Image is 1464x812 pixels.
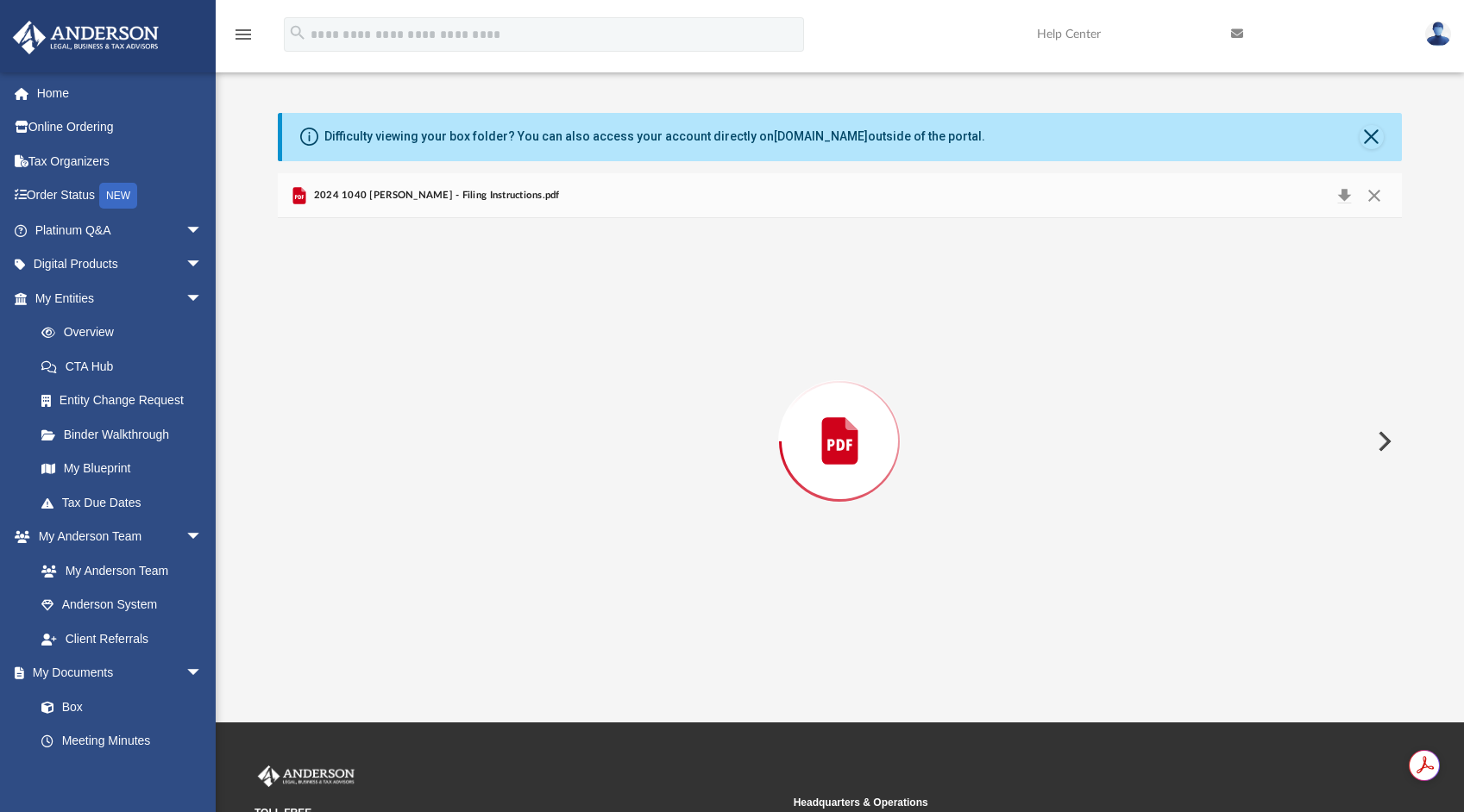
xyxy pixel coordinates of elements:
div: Difficulty viewing your box folder? You can also access your account directly on outside of the p... [324,128,985,146]
a: Order StatusNEW [12,178,229,214]
a: My Documentsarrow_drop_down [12,656,220,690]
span: arrow_drop_down [185,281,220,316]
span: 2024 1040 [PERSON_NAME] - Filing Instructions.pdf [310,188,559,203]
a: Client Referrals [24,621,220,656]
a: My Anderson Team [24,553,211,588]
a: My Anderson Teamarrow_drop_down [12,520,220,554]
img: User Pic [1425,22,1451,47]
img: logo_orange.svg [28,28,41,41]
button: Download [1329,184,1360,208]
a: Online Ordering [12,110,229,145]
a: Overview [24,315,229,350]
a: My Blueprint [24,452,220,486]
a: Binder Walkthrough [24,417,229,452]
a: Tax Organizers [12,144,229,178]
a: Entity Change Request [24,384,229,418]
img: Anderson Advisors Platinum Portal [8,21,164,54]
i: menu [233,24,254,45]
a: Platinum Q&Aarrow_drop_down [12,213,229,247]
span: arrow_drop_down [185,656,220,691]
a: Digital Productsarrow_drop_down [12,247,229,282]
a: My Entitiesarrow_drop_down [12,281,229,315]
span: arrow_drop_down [185,247,220,283]
button: Close [1359,184,1390,208]
i: search [288,23,307,42]
img: website_grey.svg [28,45,41,59]
div: v 4.0.25 [48,28,85,41]
button: Close [1360,125,1384,149]
a: CTA Hub [24,349,229,384]
a: Box [24,690,211,724]
div: Domain: [DOMAIN_NAME] [45,45,190,59]
a: Home [12,76,229,110]
img: tab_keywords_by_traffic_grey.svg [172,100,185,114]
img: Anderson Advisors Platinum Portal [254,765,358,788]
div: Domain Overview [66,102,154,113]
div: Keywords by Traffic [191,102,291,113]
a: Tax Due Dates [24,485,229,520]
div: Preview [278,173,1401,664]
button: Next File [1364,417,1402,465]
div: NEW [99,183,137,209]
a: [DOMAIN_NAME] [774,129,868,143]
small: Headquarters & Operations [794,795,1321,810]
a: Anderson System [24,588,220,622]
a: menu [233,33,254,45]
a: Meeting Minutes [24,724,220,759]
img: tab_domain_overview_orange.svg [47,100,60,114]
span: arrow_drop_down [185,213,220,248]
span: arrow_drop_down [185,520,220,555]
